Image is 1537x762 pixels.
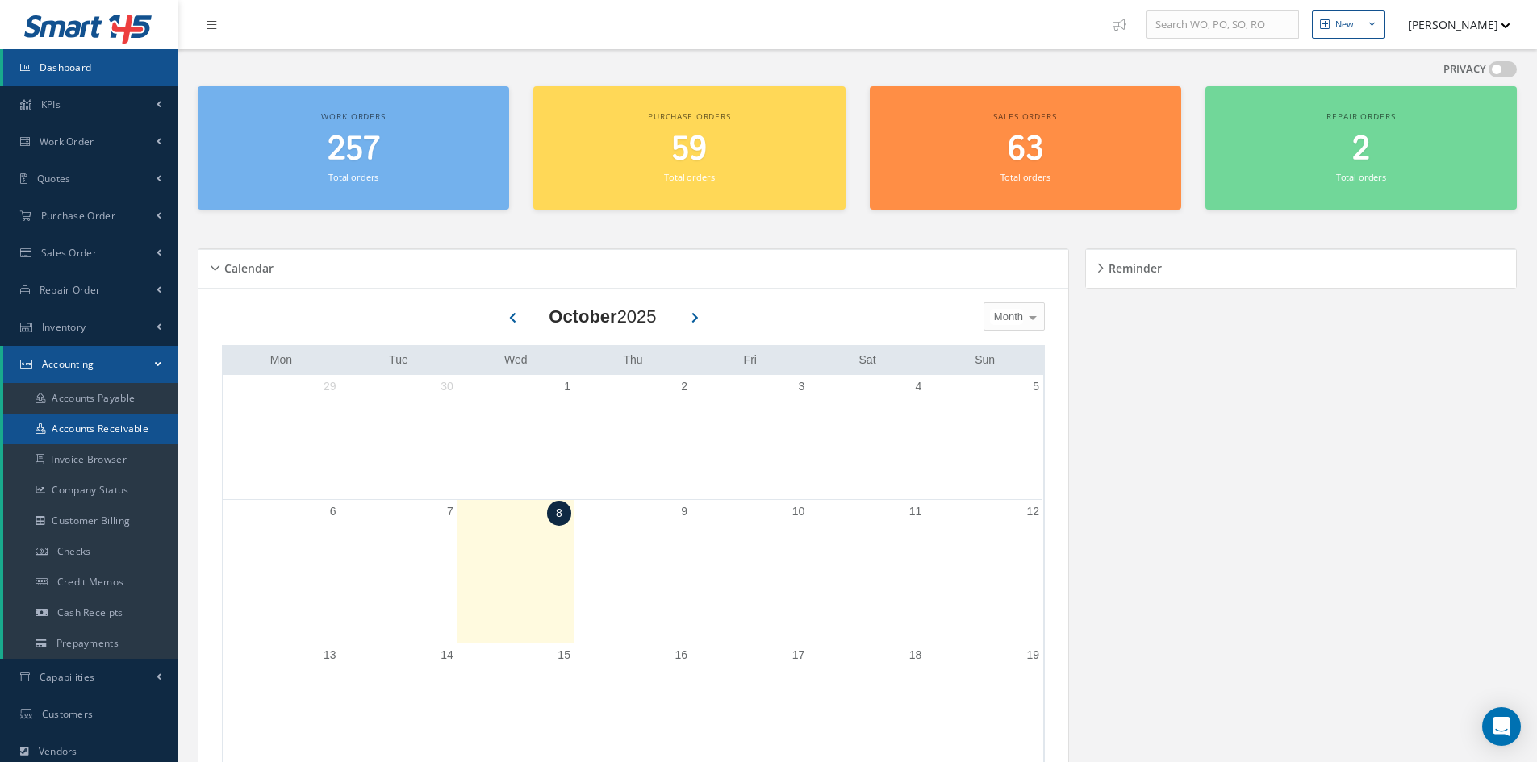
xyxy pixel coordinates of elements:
a: Invoice Browser [3,444,178,475]
a: October 11, 2025 [906,500,925,523]
span: 257 [328,127,380,173]
a: October 15, 2025 [554,643,574,667]
td: September 29, 2025 [223,375,340,500]
div: Open Intercom Messenger [1482,707,1521,746]
span: Sales Order [41,246,97,260]
a: October 1, 2025 [561,375,574,398]
a: Saturday [856,350,879,370]
td: October 12, 2025 [925,499,1042,643]
span: Repair orders [1326,110,1395,122]
span: Month [990,309,1023,325]
a: Sunday [971,350,998,370]
a: Customer Billing [3,506,178,536]
td: October 7, 2025 [340,499,457,643]
a: October 17, 2025 [789,643,808,667]
small: Total orders [1336,171,1386,183]
small: Total orders [328,171,378,183]
a: October 9, 2025 [678,500,691,523]
h5: Reminder [1104,256,1162,276]
span: Cash Receipts [57,606,123,619]
a: Purchase orders 59 Total orders [533,86,845,210]
span: Prepayments [56,636,119,650]
a: October 12, 2025 [1023,500,1042,523]
a: Company Status [3,475,178,506]
a: Monday [267,350,295,370]
td: October 11, 2025 [808,499,925,643]
a: Cash Receipts [3,598,178,628]
label: PRIVACY [1443,61,1486,77]
a: October 8, 2025 [547,501,571,526]
b: October [549,306,616,327]
a: October 13, 2025 [320,643,340,667]
span: Work Order [40,135,94,148]
a: Work orders 257 Total orders [198,86,509,210]
a: October 6, 2025 [327,500,340,523]
td: October 3, 2025 [691,375,808,500]
div: New [1335,18,1354,31]
span: Purchase Order [41,209,115,223]
span: Work orders [321,110,385,122]
a: October 19, 2025 [1023,643,1042,667]
span: KPIs [41,98,61,111]
td: October 1, 2025 [457,375,574,500]
a: Repair orders 2 Total orders [1205,86,1517,210]
span: Sales orders [993,110,1056,122]
a: Wednesday [501,350,531,370]
span: Accounting [42,357,94,371]
span: Capabilities [40,670,95,684]
td: October 9, 2025 [574,499,691,643]
span: Quotes [37,172,71,185]
button: New [1312,10,1385,39]
td: October 2, 2025 [574,375,691,500]
span: Dashboard [40,60,92,74]
small: Total orders [664,171,714,183]
td: October 4, 2025 [808,375,925,500]
h5: Calendar [219,256,274,276]
a: Accounts Receivable [3,414,178,444]
a: October 5, 2025 [1030,375,1042,398]
a: Friday [741,350,760,370]
td: September 30, 2025 [340,375,457,500]
span: Checks [57,544,91,558]
span: Vendors [39,744,77,758]
span: Customers [42,707,94,721]
a: October 18, 2025 [906,643,925,667]
span: Purchase orders [648,110,731,122]
a: September 30, 2025 [437,375,457,398]
a: Dashboard [3,49,178,86]
a: October 16, 2025 [671,643,691,667]
a: Credit Memos [3,567,178,598]
span: 63 [1008,127,1043,173]
a: Accounts Payable [3,383,178,414]
td: October 5, 2025 [925,375,1042,500]
input: Search WO, PO, SO, RO [1146,10,1299,40]
a: September 29, 2025 [320,375,340,398]
button: [PERSON_NAME] [1393,9,1510,40]
a: October 14, 2025 [437,643,457,667]
span: 59 [671,127,707,173]
span: 2 [1352,127,1370,173]
small: Total orders [1000,171,1050,183]
td: October 8, 2025 [457,499,574,643]
span: Credit Memos [57,575,124,589]
a: October 4, 2025 [913,375,925,398]
a: October 10, 2025 [789,500,808,523]
span: Repair Order [40,283,101,297]
span: Inventory [42,320,86,334]
a: October 7, 2025 [444,500,457,523]
a: October 3, 2025 [795,375,808,398]
td: October 6, 2025 [223,499,340,643]
a: Tuesday [386,350,411,370]
a: Accounting [3,346,178,383]
a: October 2, 2025 [678,375,691,398]
td: October 10, 2025 [691,499,808,643]
a: Checks [3,536,178,567]
a: Prepayments [3,628,178,659]
a: Thursday [620,350,645,370]
a: Sales orders 63 Total orders [870,86,1181,210]
div: 2025 [549,303,656,330]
